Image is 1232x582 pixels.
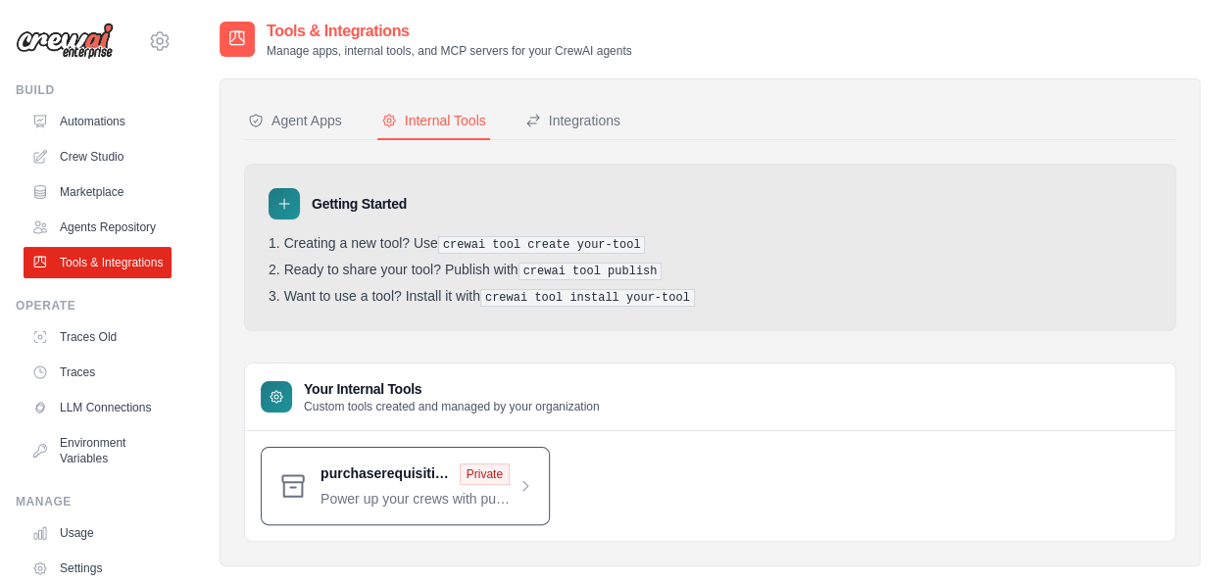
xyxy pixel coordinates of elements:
[16,494,172,509] div: Manage
[377,103,490,140] button: Internal Tools
[24,212,172,243] a: Agents Repository
[312,194,407,214] h3: Getting Started
[269,235,1152,254] li: Creating a new tool? Use
[269,288,1152,307] li: Want to use a tool? Install it with
[24,517,172,549] a: Usage
[320,463,533,509] a: purchaserequisitiontool-project Private Power up your crews with purchaserequisitiontool
[304,379,600,399] h3: Your Internal Tools
[24,392,172,423] a: LLM Connections
[24,141,172,172] a: Crew Studio
[518,263,663,280] pre: crewai tool publish
[248,111,342,130] div: Agent Apps
[16,82,172,98] div: Build
[269,262,1152,280] li: Ready to share your tool? Publish with
[267,43,632,59] p: Manage apps, internal tools, and MCP servers for your CrewAI agents
[267,20,632,43] h2: Tools & Integrations
[24,176,172,208] a: Marketplace
[16,298,172,314] div: Operate
[16,23,114,60] img: Logo
[381,111,486,130] div: Internal Tools
[24,321,172,353] a: Traces Old
[24,427,172,474] a: Environment Variables
[24,357,172,388] a: Traces
[525,111,620,130] div: Integrations
[24,247,172,278] a: Tools & Integrations
[304,399,600,414] p: Custom tools created and managed by your organization
[24,106,172,137] a: Automations
[438,236,646,254] pre: crewai tool create your-tool
[480,289,695,307] pre: crewai tool install your-tool
[244,103,346,140] button: Agent Apps
[521,103,624,140] button: Integrations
